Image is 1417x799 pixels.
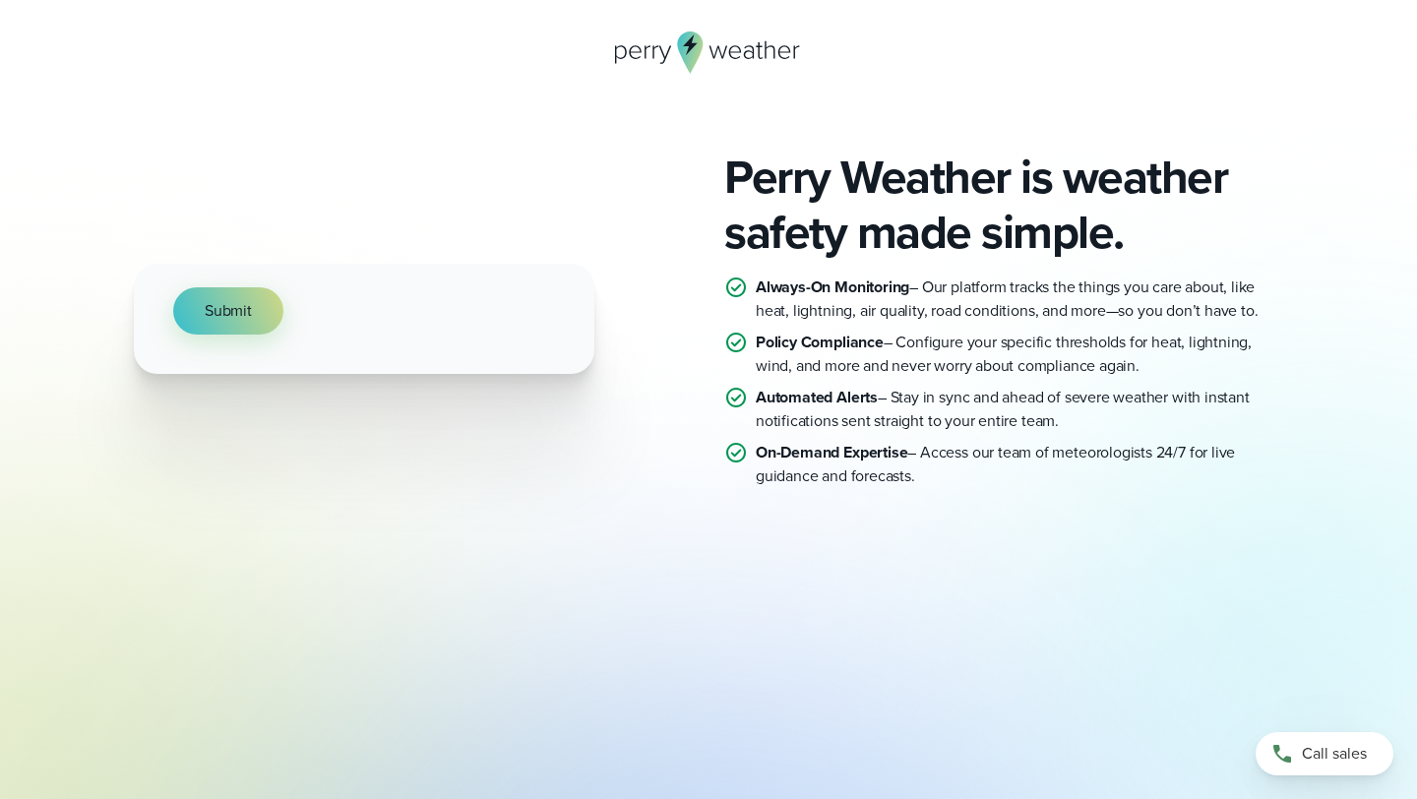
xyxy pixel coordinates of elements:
[756,441,907,463] strong: On-Demand Expertise
[1256,732,1393,775] a: Call sales
[756,276,909,298] strong: Always-On Monitoring
[756,441,1283,488] p: – Access our team of meteorologists 24/7 for live guidance and forecasts.
[756,331,1283,378] p: – Configure your specific thresholds for heat, lightning, wind, and more and never worry about co...
[205,299,252,323] span: Submit
[173,287,283,335] button: Submit
[756,276,1283,323] p: – Our platform tracks the things you care about, like heat, lightning, air quality, road conditio...
[756,386,1283,433] p: – Stay in sync and ahead of severe weather with instant notifications sent straight to your entir...
[756,386,878,408] strong: Automated Alerts
[1302,742,1367,766] span: Call sales
[724,150,1283,260] h2: Perry Weather is weather safety made simple.
[756,331,884,353] strong: Policy Compliance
